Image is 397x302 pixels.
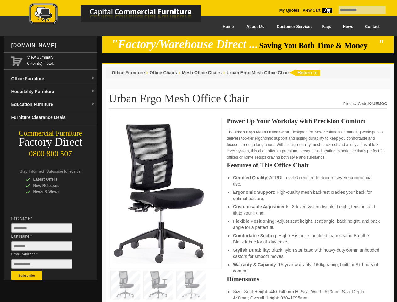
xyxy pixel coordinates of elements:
[9,98,97,111] a: Education Furnituredropdown
[109,92,387,109] h1: Urban Ergo Mesh Office Chair
[111,38,258,51] em: "Factory/Warehouse Direct ...
[27,54,95,66] span: 0 item(s), Total:
[25,182,85,189] div: New Releases
[179,70,180,76] li: ›
[233,261,381,274] li: : 15-year warranty, 160kg rating, built for 8+ hours of comfort.
[91,76,95,80] img: dropdown
[11,241,72,251] input: Last Name *
[11,259,72,269] input: Email Address *
[233,175,267,180] strong: Certified Quality
[182,70,222,75] a: Mesh Office Chairs
[359,20,385,34] a: Contact
[378,38,384,51] em: "
[233,219,274,224] strong: Flexible Positioning
[12,3,232,26] img: Capital Commercial Furniture Logo
[259,41,377,50] span: Saving You Both Time & Money
[226,70,289,75] a: Urban Ergo Mesh Office Chair
[322,8,332,13] span: 0
[9,36,97,55] div: [DOMAIN_NAME]
[112,121,207,264] img: Urban Ergo Mesh Office Chair – mesh office seat with ergonomic back for NZ workspaces.
[4,138,97,147] div: Factory Direct
[146,70,148,76] li: ›
[4,146,97,158] div: 0800 800 507
[368,102,387,106] strong: K-UEMOC
[25,176,85,182] div: Latest Offers
[9,85,97,98] a: Hospitality Furnituredropdown
[11,233,82,239] span: Last Name *
[20,169,44,174] span: Stay Informed
[233,175,381,187] li: : AFRDI Level 6 certified for tough, severe commercial use.
[150,70,177,75] a: Office Chairs
[11,271,42,280] button: Subscribe
[289,70,320,75] img: return to
[12,3,232,28] a: Capital Commercial Furniture Logo
[233,204,289,209] strong: Customisable Adjustments
[227,129,387,160] p: The , designed for New Zealand’s demanding workspaces, delivers top-tier ergonomic support and la...
[9,72,97,85] a: Office Furnituredropdown
[233,248,269,253] strong: Stylish Durability
[46,169,81,174] span: Subscribe to receive:
[316,20,337,34] a: Faqs
[240,20,270,34] a: About Us
[337,20,359,34] a: News
[279,8,300,13] a: My Quotes
[11,223,72,233] input: First Name *
[11,215,82,221] span: First Name *
[233,218,381,231] li: : Adjust seat height, seat angle, back height, and back angle for a perfect fit.
[301,8,332,13] a: View Cart0
[233,262,276,267] strong: Warranty & Capacity
[233,232,381,245] li: : High-resistance moulded foam seat in Breathe Black fabric for all-day ease.
[227,118,387,124] h2: Power Up Your Workday with Precision Comfort
[91,89,95,93] img: dropdown
[270,20,316,34] a: Customer Service
[227,162,387,168] h2: Features of This Office Chair
[303,8,332,13] strong: View Cart
[234,130,289,134] strong: Urban Ergo Mesh Office Chair
[227,276,387,282] h2: Dimensions
[233,247,381,260] li: : Black nylon star base with heavy-duty 60mm unhooded castors for smooth moves.
[233,189,381,202] li: : High-quality mesh backrest cradles your back for optimal posture.
[11,251,82,257] span: Email Address *
[233,233,276,238] strong: Comfortable Seating
[25,189,85,195] div: News & Views
[223,70,225,76] li: ›
[233,204,381,216] li: : 3-lever system tweaks height, tension, and tilt to your liking.
[27,54,95,60] a: View Summary
[91,102,95,106] img: dropdown
[343,101,387,107] div: Product Code:
[4,129,97,138] div: Commercial Furniture
[112,70,145,75] a: Office Furniture
[233,190,274,195] strong: Ergonomic Support
[9,111,97,124] a: Furniture Clearance Deals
